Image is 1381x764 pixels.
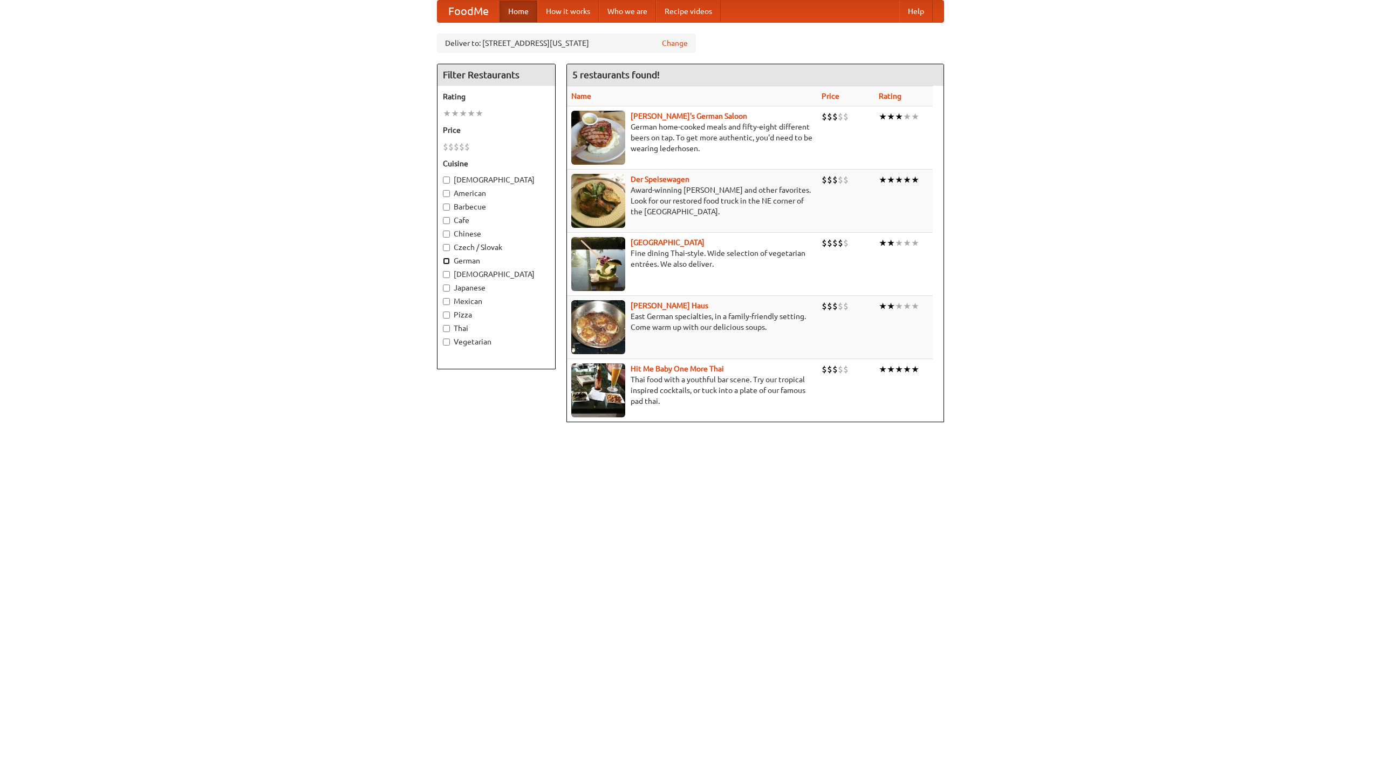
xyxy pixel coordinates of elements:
li: ★ [879,111,887,123]
li: $ [822,237,827,249]
label: American [443,188,550,199]
li: $ [459,141,464,153]
label: German [443,255,550,266]
li: $ [838,300,843,312]
p: Award-winning [PERSON_NAME] and other favorites. Look for our restored food truck in the NE corne... [571,185,813,217]
input: Barbecue [443,204,450,211]
li: $ [827,363,832,375]
li: ★ [879,237,887,249]
li: ★ [895,363,903,375]
li: ★ [467,107,475,119]
li: ★ [895,111,903,123]
li: ★ [911,111,919,123]
a: FoodMe [437,1,500,22]
label: [DEMOGRAPHIC_DATA] [443,269,550,280]
li: ★ [451,107,459,119]
b: [PERSON_NAME]'s German Saloon [631,112,747,120]
li: $ [832,174,838,186]
input: American [443,190,450,197]
img: babythai.jpg [571,363,625,417]
li: ★ [879,363,887,375]
li: $ [832,363,838,375]
li: ★ [903,111,911,123]
input: Thai [443,325,450,332]
li: $ [822,300,827,312]
li: ★ [887,111,895,123]
li: $ [464,141,470,153]
input: Chinese [443,231,450,238]
li: ★ [887,363,895,375]
img: satay.jpg [571,237,625,291]
img: speisewagen.jpg [571,174,625,228]
a: Help [899,1,933,22]
li: ★ [887,174,895,186]
a: Hit Me Baby One More Thai [631,364,724,373]
input: [DEMOGRAPHIC_DATA] [443,271,450,278]
li: ★ [443,107,451,119]
li: $ [843,174,849,186]
li: $ [827,111,832,123]
p: Fine dining Thai-style. Wide selection of vegetarian entrées. We also deliver. [571,248,813,269]
a: Rating [879,92,901,100]
li: ★ [903,300,911,312]
input: Pizza [443,312,450,319]
li: ★ [879,174,887,186]
a: Name [571,92,591,100]
li: $ [838,174,843,186]
li: ★ [459,107,467,119]
a: [PERSON_NAME] Haus [631,301,708,310]
li: $ [448,141,454,153]
p: East German specialties, in a family-friendly setting. Come warm up with our delicious soups. [571,311,813,333]
li: $ [843,363,849,375]
input: Vegetarian [443,339,450,346]
input: Czech / Slovak [443,244,450,251]
li: ★ [475,107,483,119]
input: [DEMOGRAPHIC_DATA] [443,177,450,184]
label: Chinese [443,228,550,239]
li: $ [827,174,832,186]
label: Japanese [443,282,550,293]
li: ★ [895,174,903,186]
a: [GEOGRAPHIC_DATA] [631,238,705,247]
h5: Rating [443,91,550,102]
li: $ [822,111,827,123]
img: esthers.jpg [571,111,625,165]
li: $ [843,300,849,312]
li: $ [832,237,838,249]
label: Cafe [443,215,550,226]
label: [DEMOGRAPHIC_DATA] [443,174,550,185]
li: $ [843,111,849,123]
a: Recipe videos [656,1,721,22]
label: Thai [443,323,550,334]
a: Der Speisewagen [631,175,689,184]
a: Who we are [599,1,656,22]
li: $ [838,111,843,123]
input: Mexican [443,298,450,305]
li: $ [827,300,832,312]
h5: Cuisine [443,158,550,169]
li: $ [822,174,827,186]
li: $ [843,237,849,249]
input: German [443,258,450,265]
li: ★ [887,237,895,249]
li: $ [822,363,827,375]
input: Cafe [443,217,450,224]
label: Czech / Slovak [443,242,550,253]
input: Japanese [443,285,450,292]
a: Price [822,92,839,100]
p: German home-cooked meals and fifty-eight different beers on tap. To get more authentic, you'd nee... [571,121,813,154]
li: ★ [895,300,903,312]
li: $ [838,363,843,375]
li: ★ [911,300,919,312]
li: ★ [911,174,919,186]
li: $ [832,111,838,123]
label: Mexican [443,296,550,307]
label: Barbecue [443,201,550,212]
h5: Price [443,125,550,136]
li: ★ [887,300,895,312]
label: Vegetarian [443,336,550,347]
ng-pluralize: 5 restaurants found! [572,70,660,80]
li: ★ [879,300,887,312]
a: How it works [537,1,599,22]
